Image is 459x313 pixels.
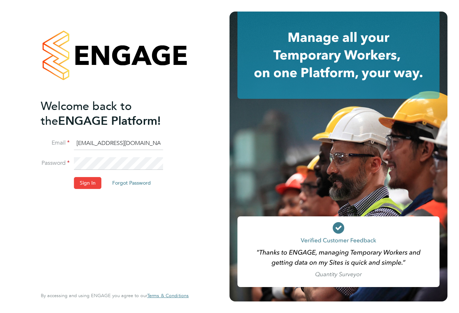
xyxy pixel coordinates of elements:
[74,137,163,150] input: Enter your work email...
[41,159,70,167] label: Password
[74,177,101,189] button: Sign In
[41,292,189,299] span: By accessing and using ENGAGE you agree to our
[41,139,70,147] label: Email
[41,99,182,128] h2: ENGAGE Platform!
[147,292,189,299] span: Terms & Conditions
[147,293,189,299] a: Terms & Conditions
[106,177,157,189] button: Forgot Password
[41,99,132,128] span: Welcome back to the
